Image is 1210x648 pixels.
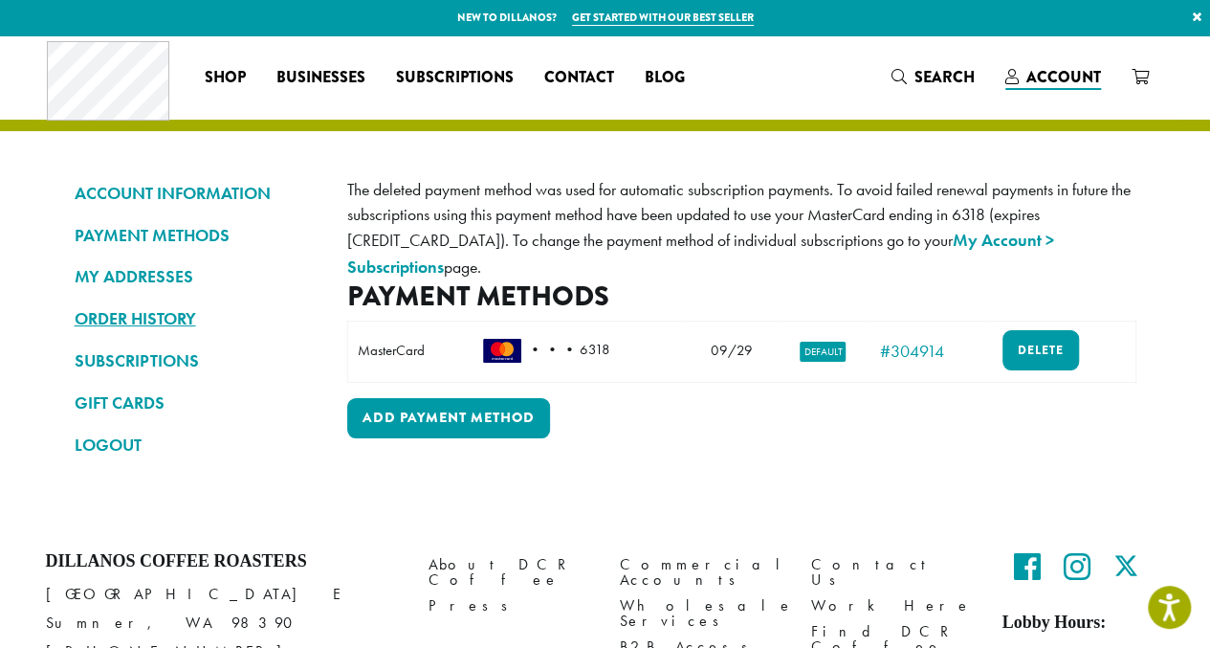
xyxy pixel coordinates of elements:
[276,66,365,90] span: Businesses
[914,66,975,88] span: Search
[880,340,944,362] a: #304914
[483,339,521,363] img: MasterCard
[572,10,754,26] a: Get started with our best seller
[1002,330,1079,370] a: Delete
[347,177,1136,280] div: The deleted payment method was used for automatic subscription payments. To avoid failed renewal ...
[75,219,319,252] a: PAYMENT METHODS
[1002,613,1165,634] h5: Lobby Hours:
[811,593,974,619] a: Work Here
[75,387,319,419] a: GIFT CARDS
[75,177,319,477] nav: Account pages
[687,321,776,382] td: 09/29
[429,593,591,619] a: Press
[75,302,319,335] a: ORDER HISTORY
[620,593,782,635] a: Wholesale Services
[800,342,846,362] mark: Default
[473,321,687,382] td: • • • 6318
[46,551,400,572] h4: Dillanos Coffee Roasters
[358,340,464,361] div: MasterCard
[645,66,685,90] span: Blog
[429,551,591,592] a: About DCR Coffee
[1026,66,1101,88] span: Account
[75,177,319,210] a: ACCOUNT INFORMATION
[75,260,319,293] a: MY ADDRESSES
[620,551,782,592] a: Commercial Accounts
[205,66,246,90] span: Shop
[75,429,319,461] a: LOGOUT
[396,66,514,90] span: Subscriptions
[189,62,261,93] a: Shop
[811,551,974,592] a: Contact Us
[544,66,614,90] span: Contact
[347,279,1136,313] h2: Payment Methods
[347,398,550,438] a: Add payment method
[75,345,319,377] a: SUBSCRIPTIONS
[876,61,990,93] a: Search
